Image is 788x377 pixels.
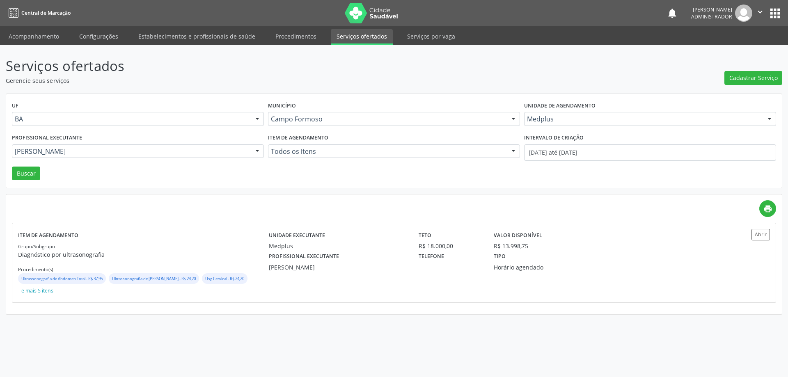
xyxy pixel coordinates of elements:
small: Ultrassonografia de Abdomen Total - R$ 37,95 [21,276,103,281]
span: BA [15,115,247,123]
button: e mais 5 itens [18,286,57,297]
label: Unidade de agendamento [524,100,596,112]
small: Ultrassonografia de [PERSON_NAME] - R$ 24,20 [112,276,196,281]
span: [PERSON_NAME] [15,147,247,155]
button: Cadastrar Serviço [724,71,782,85]
span: Administrador [691,13,732,20]
div: -- [419,263,482,272]
button: Abrir [751,229,770,240]
i:  [756,7,765,16]
a: Acompanhamento [3,29,65,43]
span: Campo Formoso [271,115,503,123]
label: Item de agendamento [268,132,328,144]
small: Grupo/Subgrupo [18,243,55,249]
label: Valor disponível [494,229,542,242]
button:  [752,5,768,22]
span: Todos os itens [271,147,503,155]
div: R$ 18.000,00 [419,242,482,250]
input: Selecione um intervalo [524,144,776,161]
label: Item de agendamento [18,229,78,242]
label: Teto [419,229,431,242]
span: Central de Marcação [21,9,71,16]
p: Diagnóstico por ultrasonografia [18,250,269,259]
p: Serviços ofertados [6,56,549,76]
div: [PERSON_NAME] [269,263,408,272]
span: Medplus [527,115,759,123]
label: Profissional executante [12,132,82,144]
button: apps [768,6,782,21]
label: Intervalo de criação [524,132,584,144]
a: Serviços ofertados [331,29,393,45]
a: Procedimentos [270,29,322,43]
div: R$ 13.998,75 [494,242,528,250]
label: Município [268,100,296,112]
div: Horário agendado [494,263,595,272]
label: Unidade executante [269,229,325,242]
small: Usg Cervical - R$ 24,20 [205,276,244,281]
a: Serviços por vaga [401,29,461,43]
div: Medplus [269,242,408,250]
div: [PERSON_NAME] [691,6,732,13]
a: Central de Marcação [6,6,71,20]
a: print [759,200,776,217]
i: print [763,204,772,213]
label: Telefone [419,250,444,263]
button: Buscar [12,167,40,181]
span: Cadastrar Serviço [729,73,778,82]
label: Tipo [494,250,506,263]
button: notifications [667,7,678,19]
img: img [735,5,752,22]
label: UF [12,100,18,112]
p: Gerencie seus serviços [6,76,549,85]
a: Estabelecimentos e profissionais de saúde [133,29,261,43]
label: Profissional executante [269,250,339,263]
a: Configurações [73,29,124,43]
small: Procedimento(s) [18,266,53,272]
